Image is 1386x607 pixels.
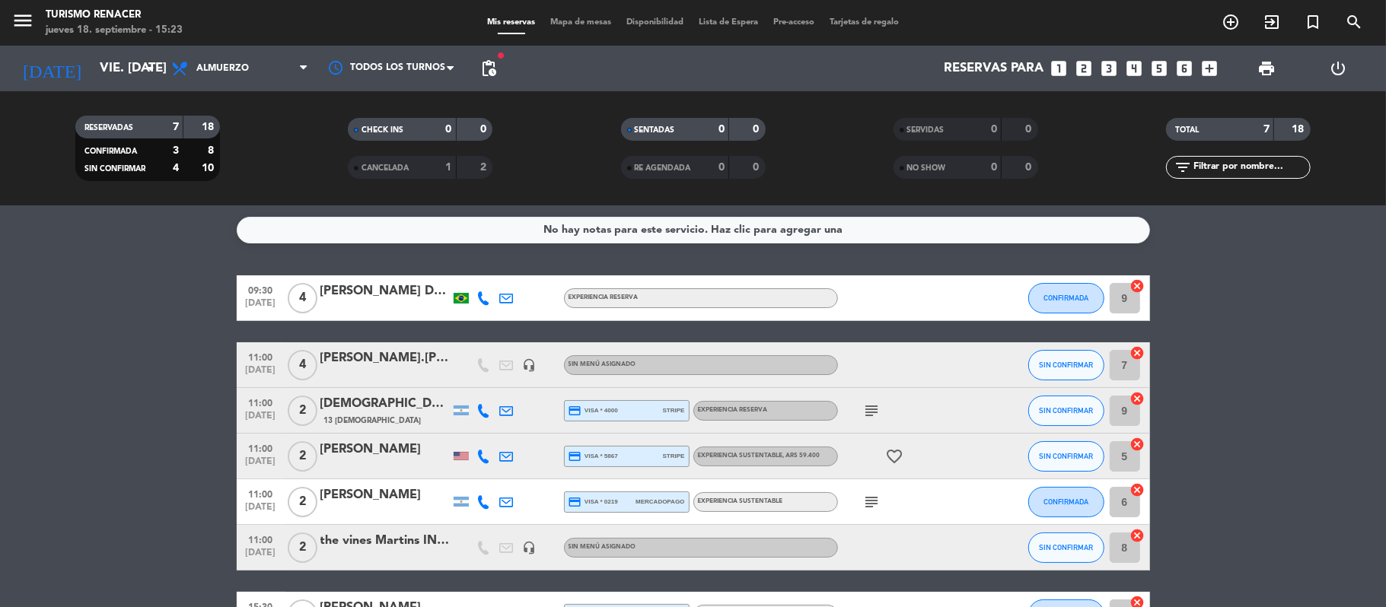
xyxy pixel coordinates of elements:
[1039,361,1093,369] span: SIN CONFIRMAR
[1263,124,1270,135] strong: 7
[569,495,582,509] i: credit_card
[569,450,618,463] span: visa * 5867
[1330,59,1348,78] i: power_settings_new
[569,361,636,367] span: Sin menú asignado
[242,485,280,502] span: 11:00
[718,124,725,135] strong: 0
[1028,487,1104,517] button: CONFIRMADA
[1257,59,1276,78] span: print
[1130,345,1145,361] i: cancel
[663,405,685,415] span: stripe
[886,447,904,466] i: favorite_border
[1192,159,1310,176] input: Filtrar por nombre...
[84,124,133,132] span: RESERVADAS
[242,411,280,428] span: [DATE]
[863,493,881,511] i: subject
[173,163,179,173] strong: 4
[362,126,403,134] span: CHECK INS
[619,18,691,27] span: Disponibilidad
[288,283,317,313] span: 4
[320,485,450,505] div: [PERSON_NAME]
[1039,543,1093,551] span: SIN CONFIRMAR
[1100,59,1120,78] i: looks_3
[320,281,450,301] div: [PERSON_NAME] Dal Ri [PERSON_NAME]
[242,348,280,365] span: 11:00
[288,487,317,517] span: 2
[523,358,537,372] i: headset_mic
[242,502,280,520] span: [DATE]
[242,548,280,565] span: [DATE]
[1130,278,1145,294] i: cancel
[635,126,675,134] span: SENTADAS
[84,148,137,155] span: CONFIRMADA
[480,124,489,135] strong: 0
[202,122,217,132] strong: 18
[991,124,997,135] strong: 0
[320,531,450,551] div: the vines Martins INGLES
[543,18,619,27] span: Mapa de mesas
[636,497,684,507] span: mercadopago
[569,495,618,509] span: visa * 0219
[523,541,537,555] i: headset_mic
[196,63,249,74] span: Almuerzo
[1028,396,1104,426] button: SIN CONFIRMAR
[480,18,543,27] span: Mis reservas
[753,124,762,135] strong: 0
[863,402,881,420] i: subject
[1130,437,1145,452] i: cancel
[46,23,183,38] div: jueves 18. septiembre - 15:23
[1039,452,1093,460] span: SIN CONFIRMAR
[1345,13,1363,31] i: search
[1174,158,1192,176] i: filter_list
[480,59,498,78] span: pending_actions
[288,532,317,563] span: 2
[142,59,160,78] i: arrow_drop_down
[1304,13,1322,31] i: turned_in_not
[324,415,422,427] span: 13 [DEMOGRAPHIC_DATA]
[907,164,946,172] span: NO SHOW
[1292,124,1307,135] strong: 18
[11,9,34,32] i: menu
[822,18,906,27] span: Tarjetas de regalo
[46,8,183,23] div: Turismo Renacer
[242,365,280,383] span: [DATE]
[242,298,280,316] span: [DATE]
[1200,59,1220,78] i: add_box
[698,498,783,504] span: EXPERIENCIA SUSTENTABLE
[173,122,179,132] strong: 7
[242,530,280,548] span: 11:00
[569,450,582,463] i: credit_card
[1175,59,1195,78] i: looks_6
[242,456,280,474] span: [DATE]
[242,439,280,456] span: 11:00
[1039,406,1093,415] span: SIN CONFIRMAR
[320,394,450,414] div: [DEMOGRAPHIC_DATA][PERSON_NAME]
[1175,126,1199,134] span: TOTAL
[11,52,92,85] i: [DATE]
[1043,497,1088,506] span: CONFIRMADA
[543,221,843,239] div: No hay notas para este servicio. Haz clic para agregar una
[1028,350,1104,380] button: SIN CONFIRMAR
[698,407,768,413] span: EXPERIENCIA RESERVA
[1302,46,1375,91] div: LOG OUT
[569,294,639,300] span: EXPERIENCIA RESERVA
[1075,59,1094,78] i: looks_two
[691,18,766,27] span: Lista de Espera
[1130,528,1145,543] i: cancel
[202,163,217,173] strong: 10
[766,18,822,27] span: Pre-acceso
[173,145,179,156] strong: 3
[208,145,217,156] strong: 8
[446,124,452,135] strong: 0
[907,126,945,134] span: SERVIDAS
[991,162,997,173] strong: 0
[362,164,409,172] span: CANCELADA
[1025,124,1034,135] strong: 0
[1028,283,1104,313] button: CONFIRMADA
[783,453,820,459] span: , ARS 59.400
[1050,59,1069,78] i: looks_one
[1028,532,1104,563] button: SIN CONFIRMAR
[753,162,762,173] strong: 0
[663,451,685,461] span: stripe
[1263,13,1281,31] i: exit_to_app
